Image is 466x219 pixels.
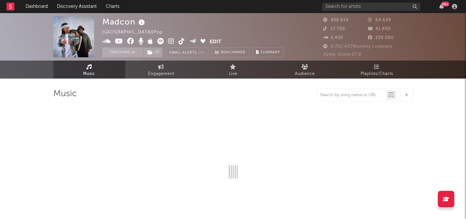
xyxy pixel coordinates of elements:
[439,4,444,9] button: 99+
[252,47,284,57] button: Summary
[143,47,163,57] span: ( 2 )
[323,36,343,40] span: 5.450
[102,28,170,36] div: [GEOGRAPHIC_DATA] | Pop
[229,70,237,78] span: Live
[317,93,386,98] input: Search by song name or URL
[102,47,143,57] button: Tracking
[269,61,341,79] a: Audience
[295,70,315,78] span: Audience
[210,38,221,46] button: Edit
[125,61,197,79] a: Engagement
[221,49,246,57] span: Benchmark
[323,52,361,57] span: Jump Score: 27.8
[323,27,345,31] span: 17.700
[368,36,394,40] span: 239.000
[83,70,95,78] span: Music
[368,27,391,31] span: 41.900
[197,61,269,79] a: Live
[368,18,391,22] span: 64.629
[261,51,280,54] span: Summary
[148,70,174,78] span: Engagement
[53,61,125,79] a: Music
[361,70,393,78] span: Playlists/Charts
[212,47,249,57] a: Benchmark
[341,61,413,79] a: Playlists/Charts
[102,16,147,27] div: Madcon
[322,3,420,11] input: Search for artists
[441,2,449,7] div: 99 +
[323,45,393,49] span: 6.702.407 Monthly Listeners
[198,51,205,55] em: On
[144,47,163,57] button: (2)
[323,18,349,22] span: 458.614
[166,47,208,57] button: Email AlertsOn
